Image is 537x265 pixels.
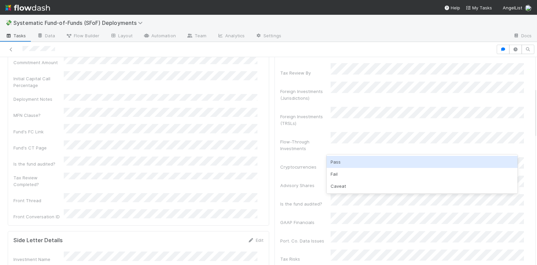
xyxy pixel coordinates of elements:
[66,32,99,39] span: Flow Builder
[280,164,331,170] div: Cryptocurrencies
[13,237,63,244] h5: Side Letter Details
[280,138,331,152] div: Flow-Through Investments
[248,237,263,243] a: Edit
[280,182,331,189] div: Advisory Shares
[327,180,518,192] div: Caveat
[280,219,331,226] div: GAAP Financials
[280,113,331,127] div: Foreign Investments (TRSLs)
[5,2,50,13] img: logo-inverted-e16ddd16eac7371096b0.svg
[181,31,212,42] a: Team
[5,20,12,26] span: 💸
[13,112,64,119] div: MFN Clause?
[60,31,105,42] a: Flow Builder
[212,31,250,42] a: Analytics
[105,31,138,42] a: Layout
[280,256,331,262] div: Tax Risks
[13,197,64,204] div: Front Thread
[280,88,331,101] div: Foreign Investments (Jurisdictions)
[5,32,26,39] span: Tasks
[508,31,537,42] a: Docs
[525,5,532,11] img: avatar_cc3a00d7-dd5c-4a2f-8d58-dd6545b20c0d.png
[13,161,64,167] div: Is the fund audited?
[13,75,64,89] div: Initial Capital Call Percentage
[32,31,60,42] a: Data
[13,256,64,263] div: Investment Name
[13,144,64,151] div: Fund's CT Page
[13,174,64,188] div: Tax Review Completed?
[13,96,64,102] div: Deployment Notes
[466,5,492,10] span: My Tasks
[280,70,331,76] div: Tax Review By
[250,31,287,42] a: Settings
[13,59,64,66] div: Commitment Amount
[13,128,64,135] div: Fund's FC Link
[327,156,518,168] div: Pass
[466,4,492,11] a: My Tasks
[138,31,181,42] a: Automation
[327,168,518,180] div: Fail
[13,19,146,26] span: Systematic Fund-of-Funds (SFoF) Deployments
[503,5,522,10] span: AngelList
[280,201,331,207] div: Is the fund audited?
[13,213,64,220] div: Front Conversation ID
[444,4,460,11] div: Help
[280,237,331,244] div: Port. Co. Data Issues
